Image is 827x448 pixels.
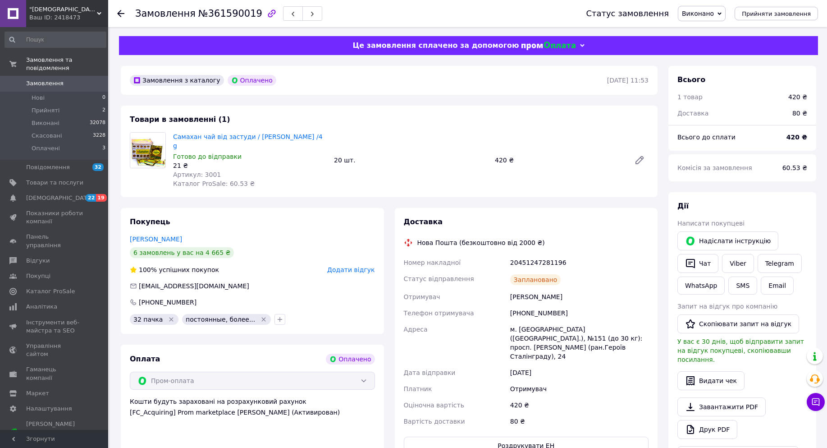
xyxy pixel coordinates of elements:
[26,56,108,72] span: Замовлення та повідомлення
[130,355,160,363] span: Оплата
[404,402,464,409] span: Оціночна вартість
[130,217,170,226] span: Покупець
[26,179,83,187] span: Товари та послуги
[260,316,267,323] svg: Видалити мітку
[677,420,737,439] a: Друк PDF
[26,420,83,445] span: [PERSON_NAME] та рахунки
[26,303,57,311] span: Аналітика
[677,303,777,310] span: Запит на відгук про компанію
[510,274,561,285] div: Заплановано
[26,342,83,358] span: Управління сайтом
[352,41,519,50] span: Це замовлення сплачено за допомогою
[404,217,443,226] span: Доставка
[631,151,649,169] a: Редагувати
[130,247,234,258] div: 6 замовлень у вас на 4 665 ₴
[26,405,72,413] span: Налаштування
[677,110,708,117] span: Доставка
[92,163,104,171] span: 32
[32,106,59,115] span: Прийняті
[677,371,745,390] button: Видати чек
[102,106,105,115] span: 2
[677,202,689,210] span: Дії
[677,164,752,171] span: Комісія за замовлення
[26,163,70,171] span: Повідомлення
[677,254,718,273] button: Чат
[404,385,432,393] span: Платник
[677,338,804,363] span: У вас є 30 днів, щоб відправити запит на відгук покупцеві, скопіювавши посилання.
[722,254,754,273] a: Viber
[130,236,182,243] a: [PERSON_NAME]
[130,115,230,124] span: Товари в замовленні (1)
[86,194,96,202] span: 22
[404,259,461,266] span: Номер накладної
[29,5,97,14] span: "Ayurveda" Інтернет магазин аюрведичних товарів з Індії
[32,94,45,102] span: Нові
[139,282,249,290] span: [EMAIL_ADDRESS][DOMAIN_NAME]
[677,397,766,416] a: Завантажити PDF
[404,293,440,300] span: Отримувач
[807,393,825,411] button: Чат з покупцем
[26,194,93,202] span: [DEMOGRAPHIC_DATA]
[173,161,327,170] div: 21 ₴
[186,316,255,323] span: постоянные, более...
[130,75,224,86] div: Замовлення з каталогу
[133,316,163,323] span: 32 пачка
[26,272,50,280] span: Покупці
[173,153,242,160] span: Готово до відправки
[404,275,474,282] span: Статус відправлення
[327,266,375,273] span: Додати відгук
[130,397,375,417] div: Кошти будуть зараховані на розрахунковий рахунок
[130,133,165,168] img: Самахан чай від застуди / Samahan /4 g
[521,42,576,50] img: evopay logo
[404,326,428,333] span: Адреса
[168,316,175,323] svg: Видалити мітку
[139,266,157,273] span: 100%
[173,133,323,149] a: Самахан чай від застуди / [PERSON_NAME] /4 g
[491,154,627,166] div: 420 ₴
[677,231,778,250] button: Надіслати інструкцію
[735,7,818,20] button: Прийняти замовлення
[326,354,375,365] div: Оплачено
[786,134,807,141] b: 420 ₴
[173,171,221,178] span: Артикул: 3001
[508,321,650,365] div: м. [GEOGRAPHIC_DATA] ([GEOGRAPHIC_DATA].), №151 (до 30 кг): просп. [PERSON_NAME] (ран.Героїв Стал...
[508,397,650,413] div: 420 ₴
[607,77,649,84] time: [DATE] 11:53
[26,257,50,265] span: Відгуки
[758,254,802,273] a: Telegram
[677,220,745,227] span: Написати покупцеві
[728,277,757,295] button: SMS
[677,93,703,101] span: 1 товар
[788,92,807,102] div: 420 ₴
[130,265,219,274] div: успішних покупок
[415,238,547,247] div: Нова Пошта (безкоштовно від 2000 ₴)
[198,8,262,19] span: №361590019
[32,119,59,127] span: Виконані
[404,309,474,317] span: Телефон отримувача
[677,277,725,295] a: WhatsApp
[682,10,714,17] span: Виконано
[90,119,105,127] span: 32078
[782,164,807,171] span: 60.53 ₴
[93,132,105,140] span: 3228
[677,314,799,333] button: Скопіювати запит на відгук
[508,254,650,271] div: 20451247281196
[173,180,255,187] span: Каталог ProSale: 60.53 ₴
[135,8,196,19] span: Замовлення
[404,369,456,376] span: Дата відправки
[404,418,465,425] span: Вартість доставки
[26,79,64,88] span: Замовлення
[586,9,669,18] div: Статус замовлення
[26,389,49,397] span: Маркет
[32,132,62,140] span: Скасовані
[508,365,650,381] div: [DATE]
[96,194,106,202] span: 19
[330,154,491,166] div: 20 шт.
[32,144,60,152] span: Оплачені
[26,209,83,226] span: Показники роботи компанії
[677,134,736,141] span: Всього до сплати
[742,10,811,17] span: Прийняти замовлення
[787,103,813,123] div: 80 ₴
[117,9,124,18] div: Повернутися назад
[5,32,106,48] input: Пошук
